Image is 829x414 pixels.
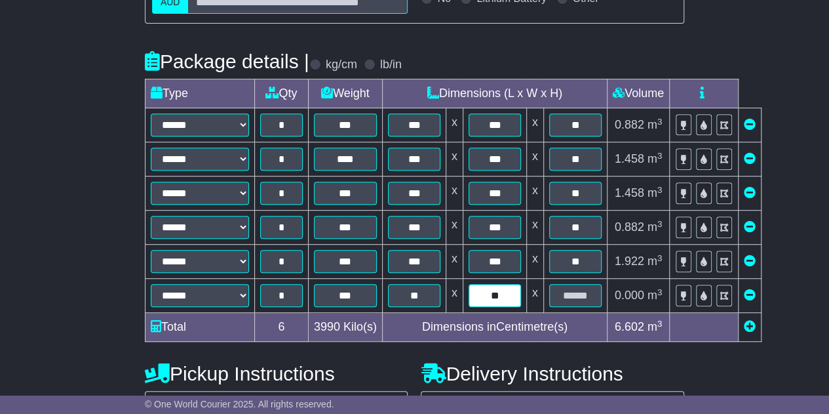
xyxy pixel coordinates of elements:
sup: 3 [657,117,663,127]
span: 6.602 [615,320,644,333]
td: x [446,211,463,245]
span: 0.882 [615,220,644,234]
span: m [647,255,663,268]
sup: 3 [657,287,663,297]
a: Remove this item [744,186,756,199]
td: x [526,211,543,245]
sup: 3 [657,319,663,329]
span: 0.882 [615,118,644,131]
a: Remove this item [744,255,756,268]
td: x [526,176,543,211]
td: x [526,279,543,313]
td: x [446,108,463,142]
span: 1.458 [615,152,644,165]
td: x [446,279,463,313]
td: x [446,245,463,279]
sup: 3 [657,219,663,229]
td: Total [145,313,254,342]
td: Type [145,79,254,108]
span: m [647,320,663,333]
span: m [647,118,663,131]
span: m [647,152,663,165]
td: Kilo(s) [308,313,382,342]
a: Remove this item [744,118,756,131]
span: 3990 [314,320,340,333]
sup: 3 [657,151,663,161]
td: 6 [254,313,308,342]
span: 1.458 [615,186,644,199]
td: x [446,176,463,211]
sup: 3 [657,253,663,263]
span: 0.000 [615,289,644,302]
td: x [446,142,463,176]
span: m [647,220,663,234]
a: Remove this item [744,220,756,234]
td: x [526,245,543,279]
label: kg/cm [326,58,357,72]
h4: Pickup Instructions [145,363,408,384]
sup: 3 [657,185,663,195]
td: Qty [254,79,308,108]
td: Weight [308,79,382,108]
span: © One World Courier 2025. All rights reserved. [145,399,334,409]
label: lb/in [380,58,402,72]
td: Dimensions in Centimetre(s) [382,313,607,342]
td: x [526,108,543,142]
td: Dimensions (L x W x H) [382,79,607,108]
a: Add new item [744,320,756,333]
h4: Delivery Instructions [421,363,684,384]
span: 1.922 [615,255,644,268]
span: m [647,289,663,302]
td: x [526,142,543,176]
span: m [647,186,663,199]
td: Volume [607,79,669,108]
a: Remove this item [744,289,756,302]
h4: Package details | [145,51,309,72]
a: Remove this item [744,152,756,165]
